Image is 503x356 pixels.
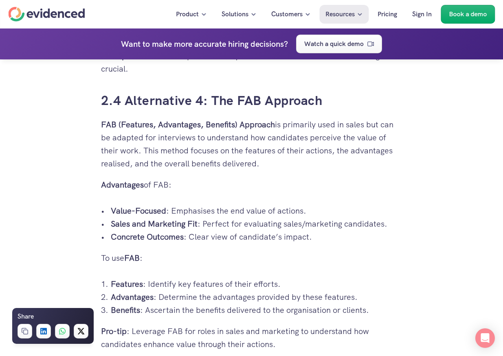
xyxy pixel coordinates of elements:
[111,205,166,216] strong: Value-Focused
[101,178,402,191] p: of FAB:
[101,92,323,109] a: 2.4 Alternative 4: The FAB Approach
[111,217,402,230] p: : Perfect for evaluating sales/marketing candidates.
[101,179,144,190] strong: Advantages
[325,9,355,20] p: Resources
[111,277,402,290] p: : Identify key features of their efforts.
[406,5,438,24] a: Sign In
[371,5,403,24] a: Pricing
[111,305,140,315] strong: Benefits
[124,253,140,263] strong: FAB
[111,304,402,317] p: : Ascertain the benefits delivered to the organisation or clients.
[101,49,402,75] p: : Use PARLA for positions in dynamic fields where continuous learning is crucial.
[378,9,397,20] p: Pricing
[101,326,127,336] strong: Pro-tip
[111,279,143,289] strong: Features
[8,7,85,22] a: Home
[101,118,402,170] p: is primarily used in sales but can be adapted for interviews to understand how candidates perceiv...
[101,50,127,61] strong: Pro-tip
[304,39,364,49] p: Watch a quick demo
[111,204,402,217] p: : Emphasises the end value of actions.
[101,119,275,130] strong: FAB (Features, Advantages, Benefits) Approach
[449,9,487,20] p: Book a demo
[271,9,303,20] p: Customers
[121,37,288,50] h4: Want to make more accurate hiring decisions?
[475,328,495,348] div: Open Intercom Messenger
[111,290,402,304] p: : Determine the advantages provided by these features.
[111,292,154,302] strong: Advantages
[111,218,198,229] strong: Sales and Marketing Fit
[296,35,382,53] a: Watch a quick demo
[222,9,248,20] p: Solutions
[111,230,402,243] p: : Clear view of candidate’s impact.
[412,9,432,20] p: Sign In
[101,325,402,351] p: : Leverage FAB for roles in sales and marketing to understand how candidates enhance value throug...
[111,232,184,242] strong: Concrete Outcomes
[176,9,199,20] p: Product
[18,311,34,322] h6: Share
[101,251,402,264] p: To use :
[441,5,495,24] a: Book a demo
